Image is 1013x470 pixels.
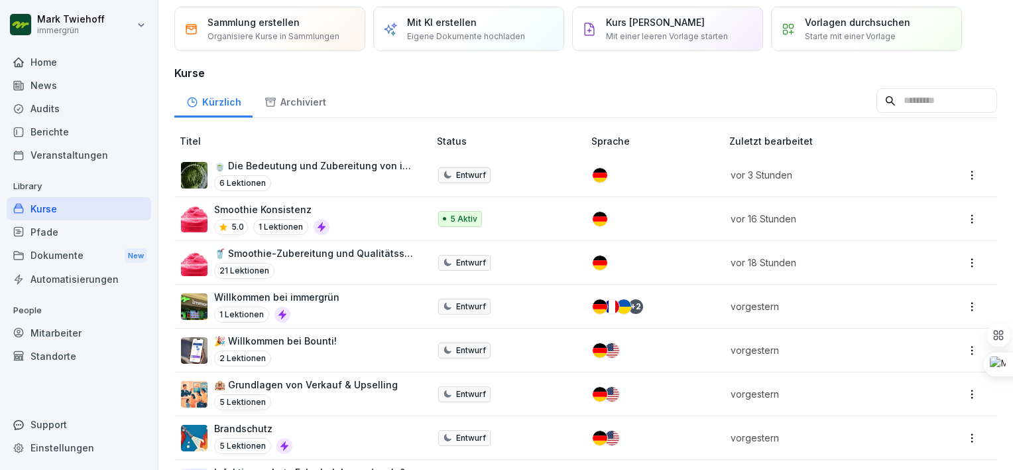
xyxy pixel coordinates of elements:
[605,431,619,445] img: us.svg
[593,387,607,402] img: de.svg
[253,219,308,235] p: 1 Lektionen
[7,413,151,436] div: Support
[214,422,292,435] p: Brandschutz
[731,299,913,313] p: vorgestern
[729,134,929,148] p: Zuletzt bearbeitet
[731,343,913,357] p: vorgestern
[606,15,705,29] p: Kurs [PERSON_NAME]
[605,343,619,358] img: us.svg
[180,134,432,148] p: Titel
[214,263,274,279] p: 21 Lektionen
[253,84,337,118] a: Archiviert
[7,97,151,120] a: Audits
[805,31,896,42] p: Starte mit einer Vorlage
[7,74,151,97] a: News
[450,213,477,225] p: 5 Aktiv
[214,351,271,366] p: 2 Lektionen
[456,169,486,181] p: Entwurf
[125,248,147,264] div: New
[181,425,208,451] img: b0iy7e1gfawqjs4nezxuanzk.png
[7,300,151,321] p: People
[456,257,486,269] p: Entwurf
[407,31,525,42] p: Eigene Dokumente hochladen
[231,221,244,233] p: 5.0
[591,134,723,148] p: Sprache
[181,293,208,320] img: svva00loomdno4b6mcj3rv92.png
[208,15,300,29] p: Sammlung erstellen
[593,343,607,358] img: de.svg
[731,212,913,226] p: vor 16 Stunden
[181,381,208,408] img: a8yn40tlpli2795yia0sxgfc.png
[7,321,151,345] a: Mitarbeiter
[456,432,486,444] p: Entwurf
[606,31,728,42] p: Mit einer leeren Vorlage starten
[593,212,607,226] img: de.svg
[593,431,607,445] img: de.svg
[181,206,208,232] img: ry57mucuftmhslynm6mvb2jz.png
[181,250,208,276] img: ulpamn7la63b47cntj6ov7ms.png
[37,26,105,35] p: immergrün
[214,290,339,304] p: Willkommen bei immergrün
[214,202,329,216] p: Smoothie Konsistenz
[617,299,631,314] img: ua.svg
[407,15,477,29] p: Mit KI erstellen
[214,438,271,454] p: 5 Lektionen
[456,301,486,313] p: Entwurf
[593,299,607,314] img: de.svg
[456,345,486,356] p: Entwurf
[805,15,910,29] p: Vorlagen durchsuchen
[7,176,151,197] p: Library
[7,50,151,74] a: Home
[7,244,151,268] div: Dokumente
[174,84,253,118] a: Kürzlich
[214,159,416,173] p: 🍵 Die Bedeutung und Zubereitung von immergrün Matchas
[593,168,607,183] img: de.svg
[605,387,619,402] img: us.svg
[7,436,151,459] a: Einstellungen
[731,168,913,182] p: vor 3 Stunden
[214,394,271,410] p: 5 Lektionen
[181,162,208,189] img: v3mzz9dj9q5emoctvkhujgmn.png
[7,220,151,244] a: Pfade
[628,299,643,314] div: + 2
[37,14,105,25] p: Mark Twiehoff
[593,256,607,270] img: de.svg
[7,268,151,291] a: Automatisierungen
[181,337,208,364] img: b4eu0mai1tdt6ksd7nlke1so.png
[214,175,271,191] p: 6 Lektionen
[208,31,339,42] p: Organisiere Kurse in Sammlungen
[7,197,151,220] a: Kurse
[731,387,913,401] p: vorgestern
[214,246,416,260] p: 🥤 Smoothie-Zubereitung und Qualitätsstandards bei immergrün
[456,388,486,400] p: Entwurf
[214,334,337,348] p: 🎉 Willkommen bei Bounti!
[174,65,997,81] h3: Kurse
[437,134,586,148] p: Status
[7,120,151,143] a: Berichte
[214,307,269,323] p: 1 Lektionen
[214,378,398,392] p: 🏨 Grundlagen von Verkauf & Upselling
[7,143,151,167] a: Veranstaltungen
[731,256,913,270] p: vor 18 Stunden
[7,345,151,368] a: Standorte
[731,431,913,445] p: vorgestern
[605,299,619,314] img: fr.svg
[7,244,151,268] a: DokumenteNew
